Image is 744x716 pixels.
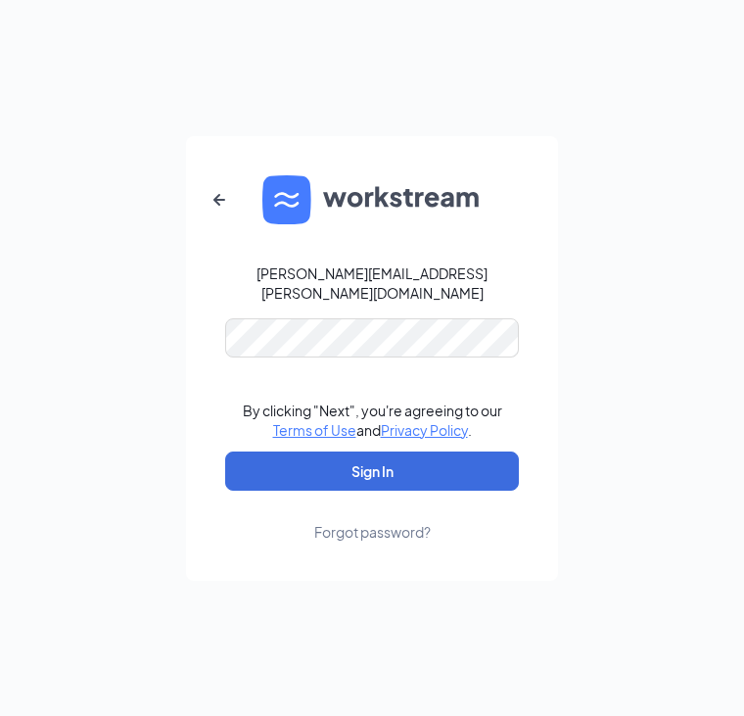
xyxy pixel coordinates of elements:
button: ArrowLeftNew [196,176,243,223]
a: Terms of Use [273,421,356,439]
button: Sign In [225,452,519,491]
div: Forgot password? [314,522,431,542]
div: [PERSON_NAME][EMAIL_ADDRESS][PERSON_NAME][DOMAIN_NAME] [225,263,519,303]
svg: ArrowLeftNew [208,188,231,212]
a: Forgot password? [314,491,431,542]
div: By clicking "Next", you're agreeing to our and . [243,401,502,440]
a: Privacy Policy [381,421,468,439]
img: WS logo and Workstream text [262,175,482,224]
